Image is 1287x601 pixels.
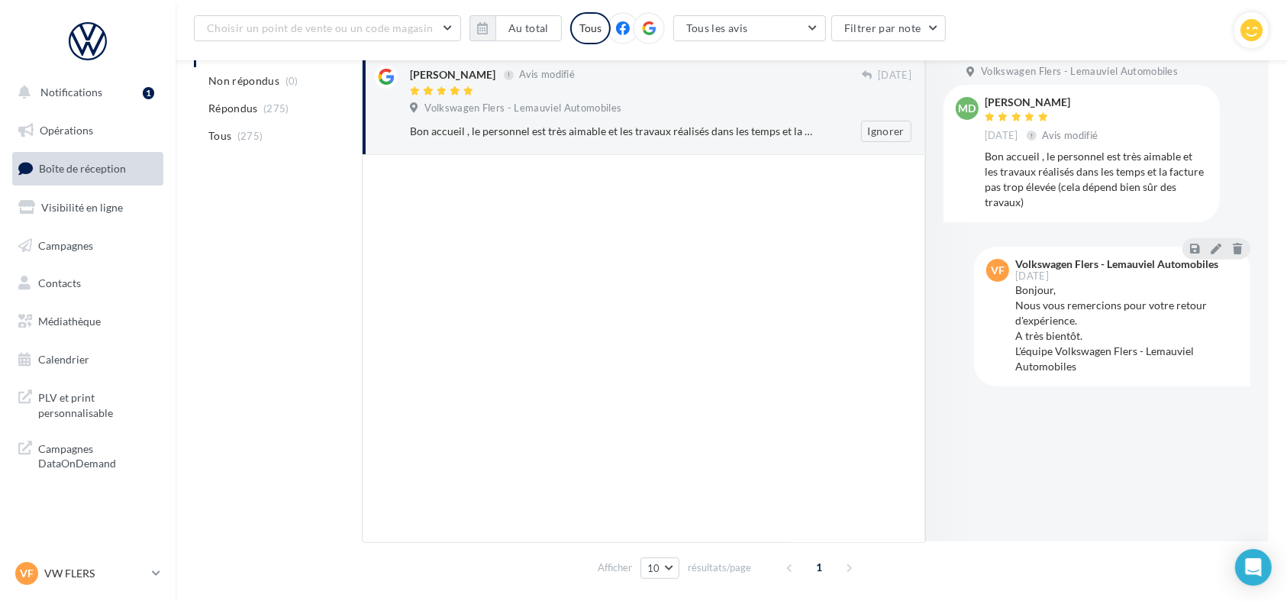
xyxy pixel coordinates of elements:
[9,432,166,477] a: Campagnes DataOnDemand
[9,192,166,224] a: Visibilité en ligne
[39,162,126,175] span: Boîte de réception
[9,344,166,376] a: Calendrier
[44,566,146,581] p: VW FLERS
[688,561,751,575] span: résultats/page
[959,101,976,116] span: MD
[570,12,611,44] div: Tous
[1015,271,1049,281] span: [DATE]
[878,69,911,82] span: [DATE]
[9,267,166,299] a: Contacts
[38,353,89,366] span: Calendrier
[985,97,1102,108] div: [PERSON_NAME]
[38,438,157,471] span: Campagnes DataOnDemand
[9,381,166,426] a: PLV et print personnalisable
[673,15,826,41] button: Tous les avis
[194,15,461,41] button: Choisir un point de vente ou un code magasin
[981,65,1178,79] span: Volkswagen Flers - Lemauviel Automobiles
[640,557,679,579] button: 10
[985,129,1018,143] span: [DATE]
[285,75,298,87] span: (0)
[9,76,160,108] button: Notifications 1
[40,124,93,137] span: Opérations
[991,263,1005,278] span: VF
[20,566,34,581] span: VF
[143,87,154,99] div: 1
[1015,259,1218,270] div: Volkswagen Flers - Lemauviel Automobiles
[808,555,832,580] span: 1
[12,559,163,588] a: VF VW FLERS
[469,15,562,41] button: Au total
[38,315,101,328] span: Médiathèque
[495,15,562,41] button: Au total
[9,115,166,147] a: Opérations
[686,21,748,34] span: Tous les avis
[598,561,632,575] span: Afficher
[410,124,812,139] div: Bon accueil , le personnel est très aimable et les travaux réalisés dans les temps et la facture ...
[424,102,621,115] span: Volkswagen Flers - Lemauviel Automobiles
[831,15,947,41] button: Filtrer par note
[647,562,660,574] span: 10
[9,230,166,262] a: Campagnes
[1235,549,1272,586] div: Open Intercom Messenger
[263,102,289,115] span: (275)
[208,101,258,116] span: Répondus
[38,387,157,420] span: PLV et print personnalisable
[41,201,123,214] span: Visibilité en ligne
[985,149,1208,210] div: Bon accueil , le personnel est très aimable et les travaux réalisés dans les temps et la facture ...
[38,238,93,251] span: Campagnes
[410,67,495,82] div: [PERSON_NAME]
[861,121,911,142] button: Ignorer
[237,130,263,142] span: (275)
[207,21,433,34] span: Choisir un point de vente ou un code magasin
[1043,129,1098,141] span: Avis modifié
[208,128,231,144] span: Tous
[1015,283,1238,374] div: Bonjour, Nous vous remercions pour votre retour d'expérience. A très bientôt. L'équipe Volkswagen...
[9,152,166,185] a: Boîte de réception
[519,69,575,81] span: Avis modifié
[38,276,81,289] span: Contacts
[40,86,102,99] span: Notifications
[208,73,279,89] span: Non répondus
[9,305,166,338] a: Médiathèque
